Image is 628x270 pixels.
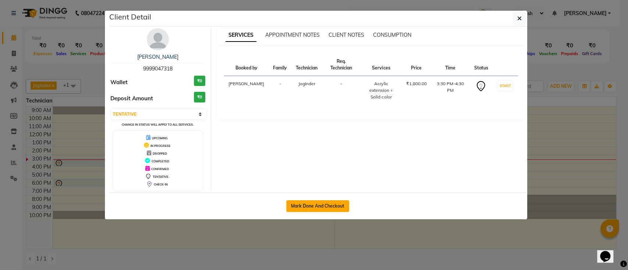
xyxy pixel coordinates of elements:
span: UPCOMING [152,136,168,140]
span: COMPLETED [152,159,169,163]
th: Status [469,54,492,76]
span: Deposit Amount [110,94,153,103]
button: Mark Done And Checkout [286,200,349,212]
th: Time [431,54,469,76]
small: Change in status will apply to all services. [122,123,194,126]
td: - [269,76,291,105]
span: CLIENT NOTES [329,32,364,38]
th: Price [401,54,431,76]
td: - [322,76,361,105]
th: Services [361,54,401,76]
span: IN PROGRESS [150,144,170,148]
span: TENTATIVE [153,175,168,179]
span: CHECK-IN [154,183,168,186]
span: 9999047318 [143,65,173,72]
span: CONSUMPTION [373,32,411,38]
th: Technician [291,54,322,76]
th: Booked by [224,54,269,76]
span: SERVICES [226,29,256,42]
h3: ₹0 [194,92,205,102]
span: Wallet [110,78,128,87]
a: [PERSON_NAME] [137,54,178,60]
span: APPOINTMENT NOTES [265,32,320,38]
td: [PERSON_NAME] [224,76,269,105]
h5: Client Detail [109,11,151,22]
button: START [497,81,512,90]
div: Acrylic extension + Solid color [365,80,397,100]
th: Req. Technician [322,54,361,76]
span: CONFIRMED [151,167,169,171]
img: avatar [147,28,169,50]
td: 3:30 PM-4:30 PM [431,76,469,105]
span: Joginder [298,81,315,86]
th: Family [269,54,291,76]
div: ₹1,800.00 [406,80,426,87]
span: DROPPED [153,152,167,155]
iframe: chat widget [597,241,621,263]
h3: ₹0 [194,76,205,86]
